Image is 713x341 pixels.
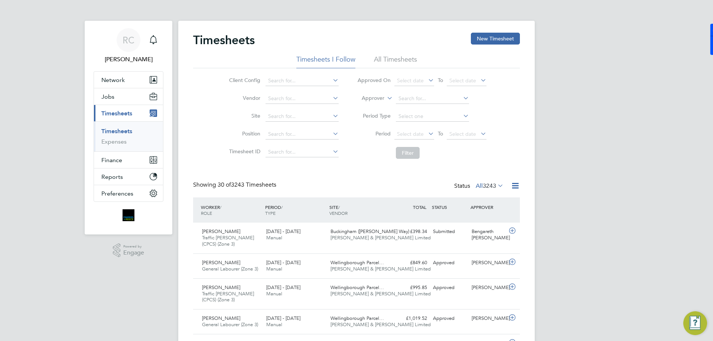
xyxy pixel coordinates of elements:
[113,243,144,258] a: Powered byEngage
[296,55,355,68] li: Timesheets I Follow
[331,266,431,272] span: [PERSON_NAME] & [PERSON_NAME] Limited
[397,77,424,84] span: Select date
[227,95,260,101] label: Vendor
[483,182,496,190] span: 3243
[123,250,144,256] span: Engage
[430,282,469,294] div: Approved
[331,235,431,241] span: [PERSON_NAME] & [PERSON_NAME] Limited
[101,128,132,135] a: Timesheets
[202,291,254,303] span: Traffic [PERSON_NAME] (CPCS) (Zone 3)
[101,138,127,145] a: Expenses
[331,259,384,266] span: Wellingborough Parcel…
[227,130,260,137] label: Position
[391,257,430,269] div: £849.60
[266,228,300,235] span: [DATE] - [DATE]
[436,75,445,85] span: To
[331,284,384,291] span: Wellingborough Parcel…
[396,147,420,159] button: Filter
[331,228,409,235] span: Buckingham ([PERSON_NAME] Way)
[94,72,163,88] button: Network
[331,315,384,321] span: Wellingborough Parcel…
[94,55,163,64] span: Robyn Clarke
[436,129,445,138] span: To
[94,209,163,221] a: Go to home page
[266,291,282,297] span: Manual
[266,321,282,328] span: Manual
[281,204,283,210] span: /
[396,111,469,122] input: Select one
[227,77,260,83] label: Client Config
[469,257,507,269] div: [PERSON_NAME]
[101,173,123,180] span: Reports
[266,147,339,157] input: Search for...
[476,182,504,190] label: All
[397,131,424,137] span: Select date
[469,282,507,294] div: [PERSON_NAME]
[94,28,163,64] a: RC[PERSON_NAME]
[391,282,430,294] div: £995.85
[202,315,240,321] span: [PERSON_NAME]
[227,148,260,155] label: Timesheet ID
[85,21,172,235] nav: Main navigation
[202,235,254,247] span: Traffic [PERSON_NAME] (CPCS) (Zone 3)
[199,200,263,220] div: WORKER
[94,105,163,121] button: Timesheets
[331,291,431,297] span: [PERSON_NAME] & [PERSON_NAME] Limited
[202,284,240,291] span: [PERSON_NAME]
[218,181,231,188] span: 30 of
[266,111,339,122] input: Search for...
[220,204,221,210] span: /
[413,204,426,210] span: TOTAL
[94,152,163,168] button: Finance
[391,312,430,325] div: £1,019.52
[101,76,125,83] span: Network
[123,209,134,221] img: bromak-logo-retina.png
[201,210,212,216] span: ROLE
[263,200,328,220] div: PERIOD
[266,266,282,272] span: Manual
[430,312,469,325] div: Approved
[94,168,163,185] button: Reports
[449,77,476,84] span: Select date
[266,259,300,266] span: [DATE] - [DATE]
[430,257,469,269] div: Approved
[94,121,163,151] div: Timesheets
[471,33,520,45] button: New Timesheet
[101,157,122,164] span: Finance
[266,315,300,321] span: [DATE] - [DATE]
[94,88,163,105] button: Jobs
[265,210,276,216] span: TYPE
[430,226,469,238] div: Submitted
[202,266,258,272] span: General Labourer (Zone 3)
[357,77,391,83] label: Approved On
[101,190,133,197] span: Preferences
[227,112,260,119] label: Site
[101,110,132,117] span: Timesheets
[469,226,507,244] div: Bengareth [PERSON_NAME]
[218,181,276,188] span: 3243 Timesheets
[391,226,430,238] div: £398.34
[101,93,114,100] span: Jobs
[351,95,384,102] label: Approver
[193,181,278,189] div: Showing
[357,112,391,119] label: Period Type
[266,76,339,86] input: Search for...
[266,94,339,104] input: Search for...
[454,181,505,191] div: Status
[449,131,476,137] span: Select date
[328,200,392,220] div: SITE
[338,204,340,210] span: /
[430,200,469,214] div: STATUS
[329,210,348,216] span: VENDOR
[331,321,431,328] span: [PERSON_NAME] & [PERSON_NAME] Limited
[683,311,707,335] button: Engage Resource Center
[357,130,391,137] label: Period
[469,312,507,325] div: [PERSON_NAME]
[94,185,163,201] button: Preferences
[202,259,240,266] span: [PERSON_NAME]
[396,94,469,104] input: Search for...
[469,200,507,214] div: APPROVER
[123,243,144,250] span: Powered by
[266,284,300,291] span: [DATE] - [DATE]
[266,129,339,140] input: Search for...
